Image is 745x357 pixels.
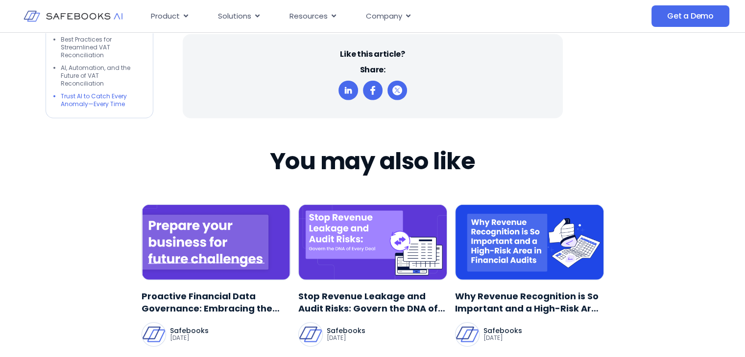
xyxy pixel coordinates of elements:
[151,11,180,22] span: Product
[143,7,567,26] nav: Menu
[170,334,209,342] p: [DATE]
[340,49,405,60] h6: Like this article?
[142,323,166,346] img: Safebooks
[61,36,143,59] li: Best Practices for Streamlined VAT Reconciliation
[142,290,290,314] a: Proactive Financial Data Governance: Embracing the Shift Left Strategy with Safebooks AI
[298,290,447,314] a: Stop Revenue Leakage and Audit Risks: Govern the DNA of Every Deal
[327,334,365,342] p: [DATE]
[483,334,522,342] p: [DATE]
[327,327,365,334] p: Safebooks
[289,11,328,22] span: Resources
[651,5,729,27] a: Get a Demo
[270,148,476,175] h2: You may also like
[61,92,143,108] li: Trust AI to Catch Every Anomaly—Every Time
[61,64,143,88] li: AI, Automation, and the Future of VAT Reconciliation
[218,11,251,22] span: Solutions
[298,204,447,280] img: Stop_Revenue_Leakage_Audit_Risks-1745744610329.png
[483,327,522,334] p: Safebooks
[299,323,322,346] img: Safebooks
[170,327,209,334] p: Safebooks
[456,323,479,346] img: Safebooks
[455,290,604,314] a: Why Revenue Recognition is So Important and a High-Risk Area in Financial Audits
[366,11,402,22] span: Company
[455,204,604,280] img: Revenue_Recognition_in_Audits-1751551077239.png
[667,11,714,21] span: Get a Demo
[360,65,385,75] h6: Share:
[143,7,567,26] div: Menu Toggle
[142,204,290,280] img: Shift_Left_Strategy__Marketing_Materials-1745250970171.png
